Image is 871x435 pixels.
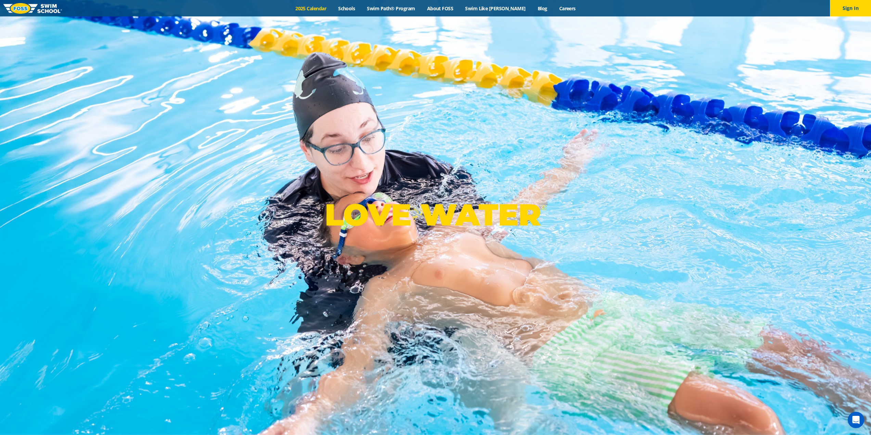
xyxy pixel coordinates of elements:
[459,5,532,12] a: Swim Like [PERSON_NAME]
[848,412,864,428] div: Open Intercom Messenger
[553,5,581,12] a: Careers
[531,5,553,12] a: Blog
[541,203,546,212] sup: ®
[361,5,421,12] a: Swim Path® Program
[332,5,361,12] a: Schools
[325,196,546,233] p: LOVE WATER
[3,3,62,14] img: FOSS Swim School Logo
[290,5,332,12] a: 2025 Calendar
[421,5,459,12] a: About FOSS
